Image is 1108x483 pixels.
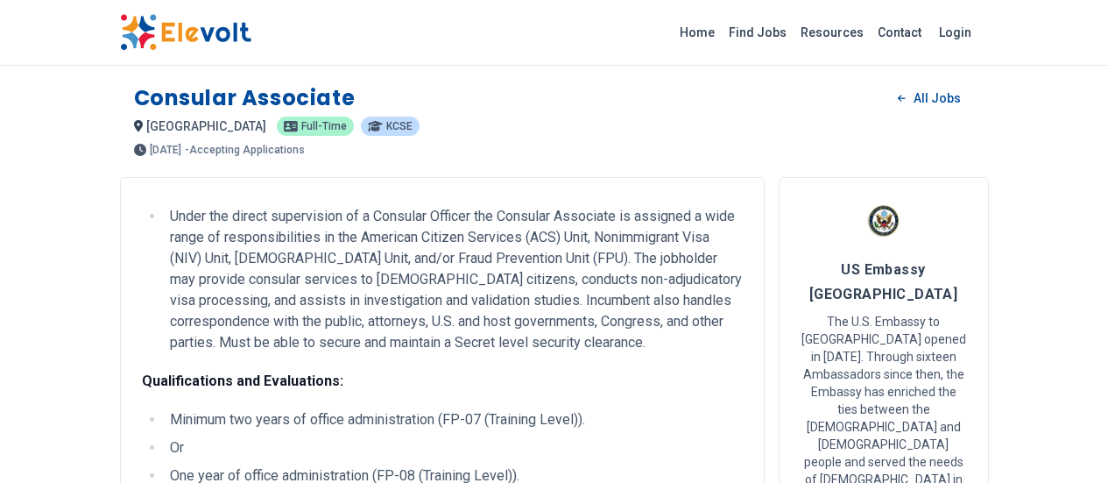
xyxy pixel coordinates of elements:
strong: Qualifications and Evaluations: [142,373,343,389]
span: KCSE [386,121,413,131]
span: [DATE] [150,145,181,155]
p: - Accepting Applications [185,145,305,155]
h1: Consular Associate [134,84,356,112]
a: Home [673,18,722,46]
span: US Embassy [GEOGRAPHIC_DATA] [809,261,958,302]
a: All Jobs [884,85,974,111]
a: Find Jobs [722,18,794,46]
li: Under the direct supervision of a Consular Officer the Consular Associate is assigned a wide rang... [165,206,743,353]
a: Contact [871,18,928,46]
a: Login [928,15,982,50]
li: Minimum two years of office administration (FP-07 (Training Level)). [165,409,743,430]
span: Full-time [301,121,347,131]
li: Or [165,437,743,458]
a: Resources [794,18,871,46]
img: Elevolt [120,14,251,51]
img: US Embassy Kenya [862,199,906,243]
span: [GEOGRAPHIC_DATA] [146,119,266,133]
